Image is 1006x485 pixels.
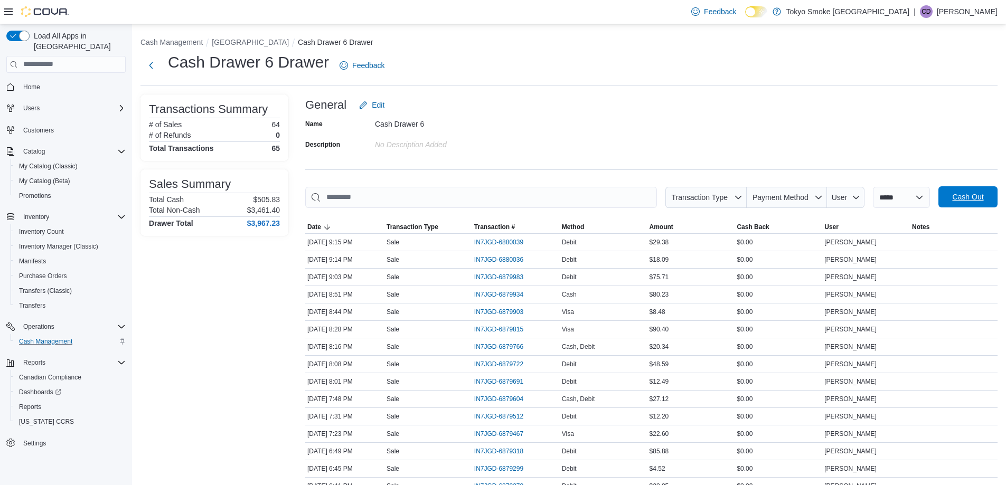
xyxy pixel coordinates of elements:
[168,52,329,73] h1: Cash Drawer 6 Drawer
[474,340,534,353] button: IN7JGD-6879766
[753,193,808,202] span: Payment Method
[271,144,280,153] h4: 65
[474,377,523,386] span: IN7JGD-6879691
[474,375,534,388] button: IN7JGD-6879691
[149,131,191,139] h6: # of Refunds
[11,188,130,203] button: Promotions
[15,335,77,348] a: Cash Management
[15,240,126,253] span: Inventory Manager (Classic)
[305,221,384,233] button: Date
[650,412,669,421] span: $12.20
[735,236,822,249] div: $0.00
[149,206,200,214] h6: Total Non-Cash
[19,301,45,310] span: Transfers
[11,283,130,298] button: Transfers (Classic)
[474,236,534,249] button: IN7JGD-6880039
[650,308,665,316] span: $8.48
[298,38,373,46] button: Cash Drawer 6 Drawer
[11,298,130,313] button: Transfers
[11,385,130,400] a: Dashboards
[914,5,916,18] p: |
[305,236,384,249] div: [DATE] 9:15 PM
[735,427,822,440] div: $0.00
[15,299,50,312] a: Transfers
[15,371,86,384] a: Canadian Compliance
[2,435,130,451] button: Settings
[19,162,78,170] span: My Catalog (Classic)
[824,447,877,455] span: [PERSON_NAME]
[247,206,280,214] p: $3,461.40
[19,102,44,115] button: Users
[2,319,130,334] button: Operations
[562,255,577,264] span: Debit
[140,55,162,76] button: Next
[11,254,130,269] button: Manifests
[2,101,130,116] button: Users
[650,395,669,403] span: $27.12
[474,271,534,283] button: IN7JGD-6879983
[824,290,877,299] span: [PERSON_NAME]
[474,393,534,405] button: IN7JGD-6879604
[11,174,130,188] button: My Catalog (Beta)
[474,358,534,370] button: IN7JGD-6879722
[19,102,126,115] span: Users
[19,177,70,185] span: My Catalog (Beta)
[922,5,930,18] span: CD
[387,255,399,264] p: Sale
[747,187,827,208] button: Payment Method
[19,337,72,346] span: Cash Management
[474,410,534,423] button: IN7JGD-6879512
[212,38,289,46] button: [GEOGRAPHIC_DATA]
[2,122,130,137] button: Customers
[375,136,516,149] div: No Description added
[387,343,399,351] p: Sale
[745,6,767,17] input: Dark Mode
[474,273,523,281] span: IN7JGD-6879983
[562,360,577,368] span: Debit
[387,238,399,246] p: Sale
[562,223,585,231] span: Method
[474,395,523,403] span: IN7JGD-6879604
[824,223,839,231] span: User
[149,178,231,191] h3: Sales Summary
[910,221,998,233] button: Notes
[735,306,822,318] div: $0.00
[307,223,321,231] span: Date
[474,445,534,458] button: IN7JGD-6879318
[650,377,669,386] span: $12.49
[474,253,534,266] button: IN7JGD-6880036
[305,120,323,128] label: Name
[305,271,384,283] div: [DATE] 9:03 PM
[824,360,877,368] span: [PERSON_NAME]
[15,386,126,398] span: Dashboards
[824,308,877,316] span: [PERSON_NAME]
[474,412,523,421] span: IN7JGD-6879512
[737,223,769,231] span: Cash Back
[824,377,877,386] span: [PERSON_NAME]
[650,273,669,281] span: $75.71
[387,325,399,334] p: Sale
[19,192,51,200] span: Promotions
[305,393,384,405] div: [DATE] 7:48 PM
[735,221,822,233] button: Cash Back
[937,5,998,18] p: [PERSON_NAME]
[19,257,46,265] span: Manifests
[23,104,40,112] span: Users
[735,358,822,370] div: $0.00
[372,100,384,110] span: Edit
[19,403,41,411] span: Reports
[305,306,384,318] div: [DATE] 8:44 PM
[15,371,126,384] span: Canadian Compliance
[387,308,399,316] p: Sale
[305,288,384,301] div: [DATE] 8:51 PM
[149,195,184,204] h6: Total Cash
[650,325,669,334] span: $90.40
[305,187,657,208] input: This is a search bar. As you type, the results lower in the page will automatically filter.
[474,288,534,301] button: IN7JGD-6879934
[735,288,822,301] div: $0.00
[19,388,61,396] span: Dashboards
[140,38,203,46] button: Cash Management
[19,124,58,137] a: Customers
[387,395,399,403] p: Sale
[23,147,45,156] span: Catalog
